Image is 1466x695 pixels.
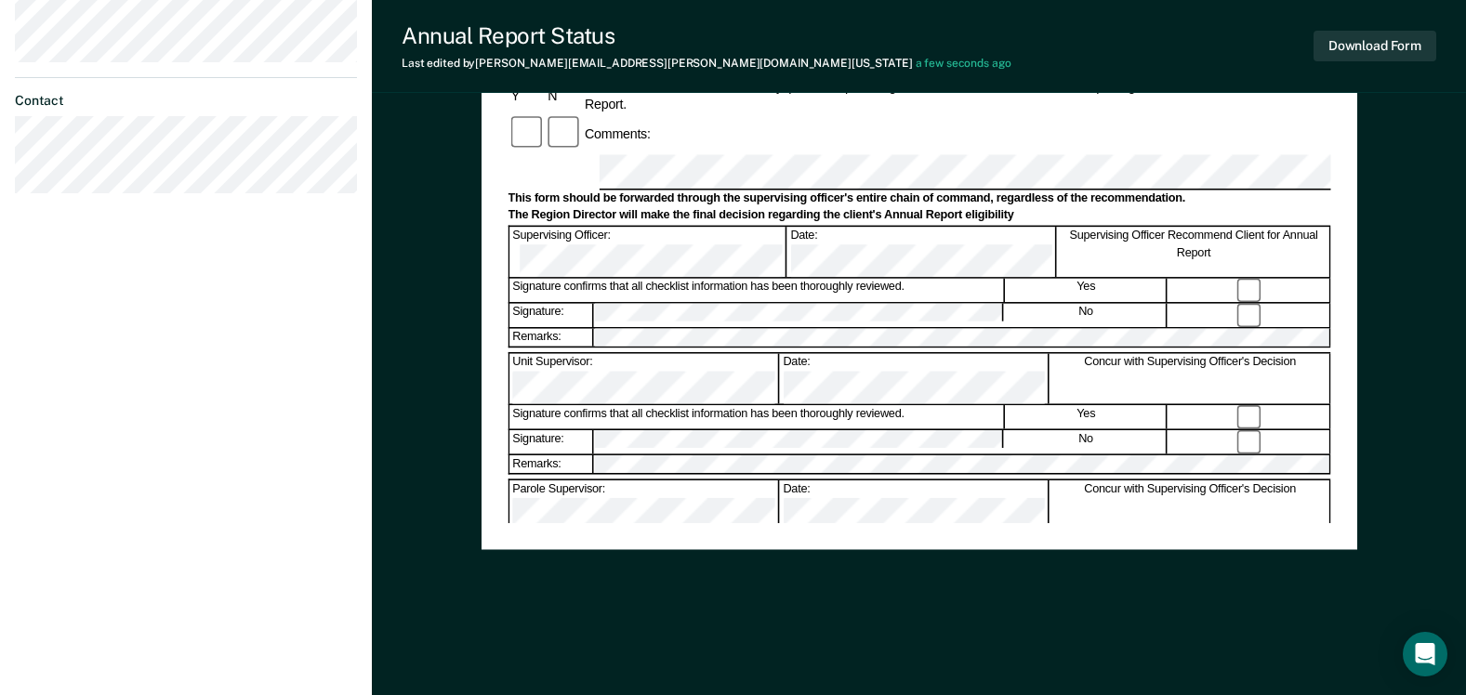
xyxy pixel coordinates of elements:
div: Date: [780,480,1050,531]
div: Comments: [582,125,654,143]
div: Remarks: [509,328,594,347]
dt: Contact [15,93,357,109]
div: Yes [1006,279,1168,302]
div: Open Intercom Messenger [1403,632,1447,676]
div: Signature confirms that all checklist information has been thoroughly reviewed. [509,405,1004,428]
div: Unit Supervisor: [509,353,779,403]
div: Yes [1006,405,1168,428]
div: Concur with Supervising Officer's Decision [1050,480,1330,531]
button: Download Form [1314,31,1436,61]
div: Signature: [509,430,593,453]
div: Signature: [509,303,593,326]
div: Remarks: [509,454,594,473]
div: No [1005,303,1167,326]
div: N [545,86,582,104]
div: Last edited by [PERSON_NAME][EMAIL_ADDRESS][PERSON_NAME][DOMAIN_NAME][US_STATE] [402,57,1011,70]
div: Supervising Officer: [509,227,786,277]
div: The Region Director will make the final decision regarding the client's Annual Report eligibility [508,208,1330,223]
div: This form should be forwarded through the supervising officer's entire chain of command, regardle... [508,191,1330,206]
div: Signature confirms that all checklist information has been thoroughly reviewed. [509,279,1004,302]
div: 5. It is in the best interest of society, per the supervising officer's discretion for the client... [582,77,1331,112]
div: No [1005,430,1167,453]
div: Parole Supervisor: [509,480,779,531]
div: Supervising Officer Recommend Client for Annual Report [1058,227,1330,277]
div: Date: [787,227,1057,277]
div: Y [508,86,545,104]
div: Concur with Supervising Officer's Decision [1050,353,1330,403]
span: a few seconds ago [916,57,1011,70]
div: Date: [780,353,1050,403]
div: Annual Report Status [402,22,1011,49]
